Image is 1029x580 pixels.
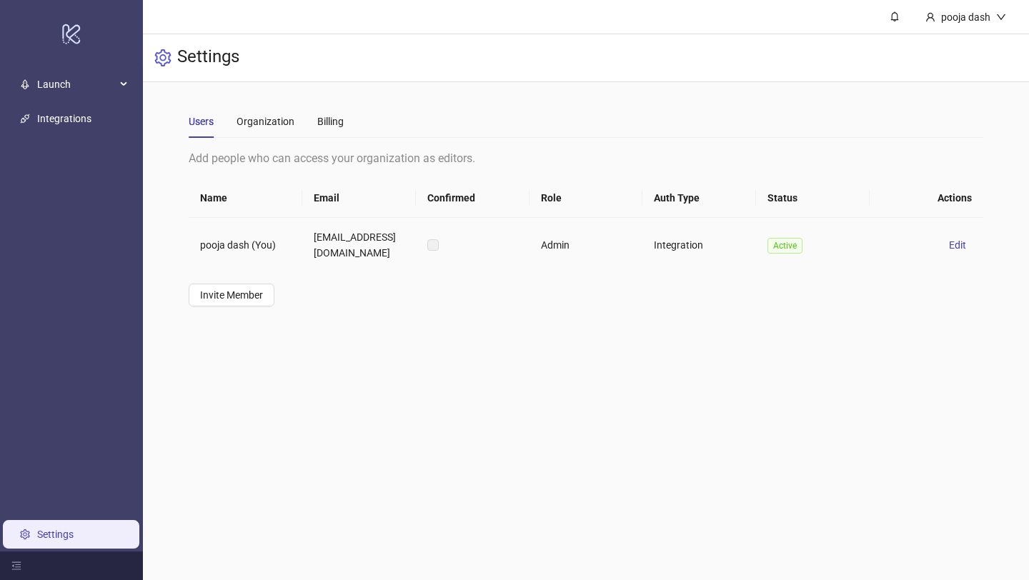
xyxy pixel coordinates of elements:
[870,179,983,218] th: Actions
[37,529,74,540] a: Settings
[20,79,30,89] span: rocket
[154,49,171,66] span: setting
[943,236,972,254] button: Edit
[996,12,1006,22] span: down
[37,70,116,99] span: Launch
[642,179,756,218] th: Auth Type
[925,12,935,22] span: user
[37,113,91,124] a: Integrations
[237,114,294,129] div: Organization
[200,289,263,301] span: Invite Member
[189,114,214,129] div: Users
[416,179,530,218] th: Confirmed
[642,218,756,272] td: Integration
[530,179,643,218] th: Role
[11,561,21,571] span: menu-fold
[302,179,416,218] th: Email
[189,179,302,218] th: Name
[189,284,274,306] button: Invite Member
[530,218,643,272] td: Admin
[935,9,996,25] div: pooja dash
[949,239,966,251] span: Edit
[317,114,344,129] div: Billing
[177,46,239,70] h3: Settings
[756,179,870,218] th: Status
[189,218,302,272] td: pooja dash (You)
[302,218,416,272] td: [EMAIL_ADDRESS][DOMAIN_NAME]
[189,149,984,167] div: Add people who can access your organization as editors.
[767,238,802,254] span: Active
[890,11,900,21] span: bell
